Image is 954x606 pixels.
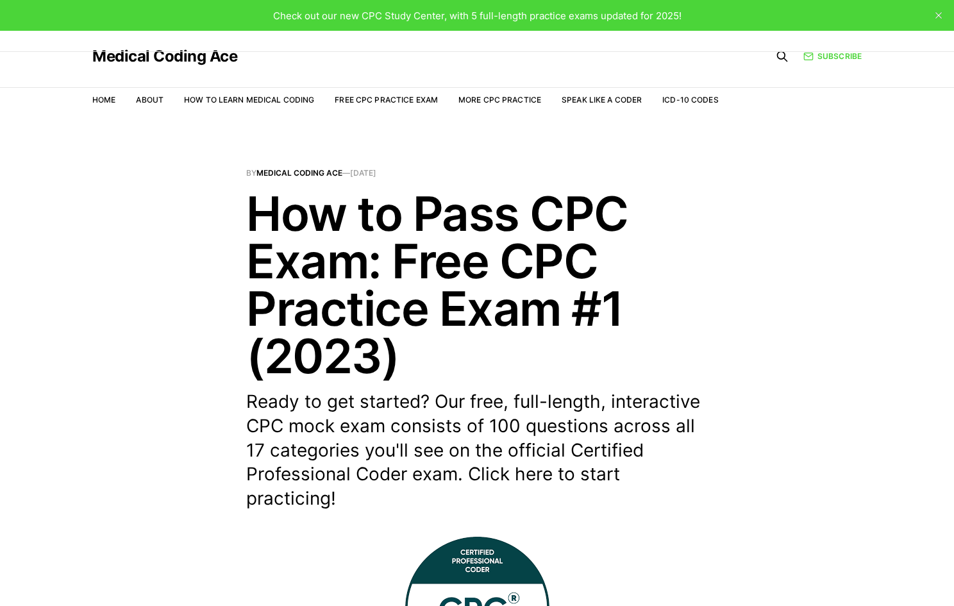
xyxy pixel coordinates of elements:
a: How to Learn Medical Coding [184,95,314,105]
iframe: portal-trigger [746,543,954,606]
a: ICD-10 Codes [662,95,718,105]
a: Free CPC Practice Exam [335,95,438,105]
a: More CPC Practice [458,95,541,105]
a: Home [92,95,115,105]
a: Medical Coding Ace [256,168,342,178]
time: [DATE] [350,168,376,178]
p: Ready to get started? Our free, full-length, interactive CPC mock exam consists of 100 questions ... [246,390,708,511]
a: Medical Coding Ace [92,49,237,64]
a: About [136,95,163,105]
span: Check out our new CPC Study Center, with 5 full-length practice exams updated for 2025! [273,10,682,22]
span: By — [246,169,708,177]
button: close [928,5,949,26]
a: Subscribe [803,50,862,62]
h1: How to Pass CPC Exam: Free CPC Practice Exam #1 (2023) [246,190,708,380]
a: Speak Like a Coder [562,95,642,105]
